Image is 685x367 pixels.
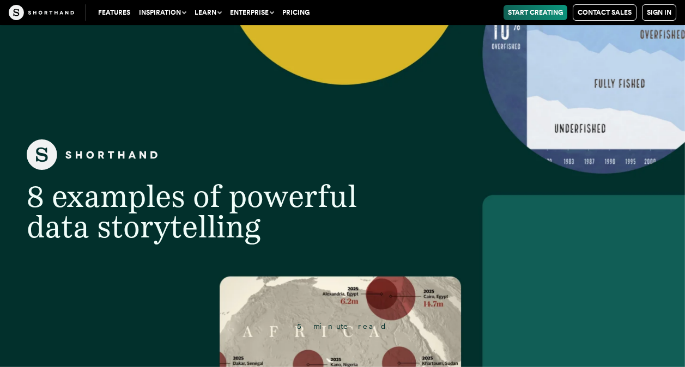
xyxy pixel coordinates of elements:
[573,4,636,21] a: Contact Sales
[297,322,387,331] span: 5 minute read
[226,5,278,20] button: Enterprise
[9,5,74,20] img: The Craft
[642,4,676,21] a: Sign in
[190,5,226,20] button: Learn
[94,5,135,20] a: Features
[504,5,567,20] a: Start Creating
[135,5,190,20] button: Inspiration
[27,178,357,244] span: 8 examples of powerful data storytelling
[278,5,314,20] a: Pricing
